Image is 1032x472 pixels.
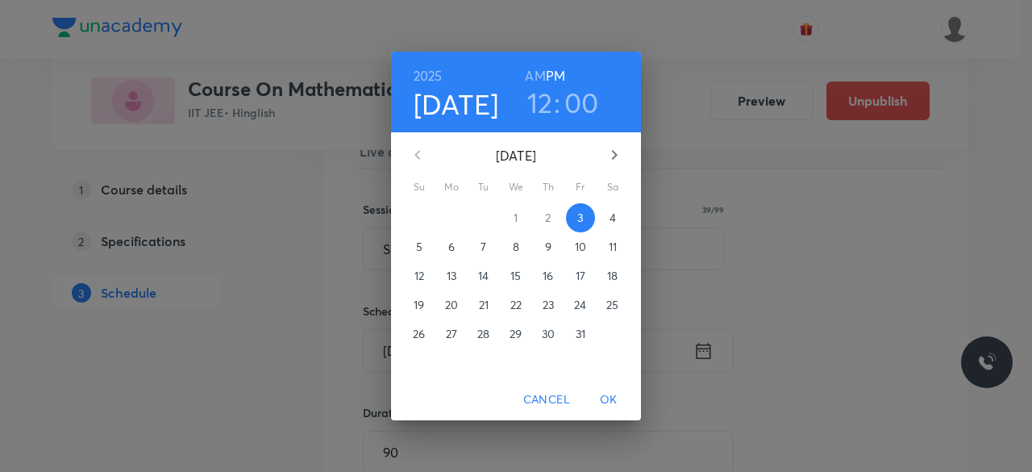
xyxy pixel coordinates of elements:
button: 5 [405,232,434,261]
button: 4 [598,203,627,232]
button: 21 [469,290,498,320]
p: 21 [479,297,489,313]
p: 29 [510,326,522,342]
p: 24 [574,297,586,313]
button: 12 [527,86,553,119]
p: 25 [606,297,618,313]
p: 9 [545,239,551,255]
p: 18 [607,268,618,284]
button: 2025 [414,65,443,87]
button: 25 [598,290,627,320]
p: 13 [447,268,456,284]
button: PM [546,65,565,87]
button: 13 [437,261,466,290]
p: 14 [478,268,489,284]
p: 5 [416,239,422,255]
button: 00 [564,86,599,119]
p: 6 [448,239,455,255]
p: 30 [542,326,555,342]
p: 16 [543,268,553,284]
button: 27 [437,320,466,349]
button: 9 [534,232,563,261]
span: Sa [598,179,627,195]
button: 31 [566,320,595,349]
button: 23 [534,290,563,320]
button: 15 [501,261,531,290]
button: 30 [534,320,563,349]
button: 24 [566,290,595,320]
button: 17 [566,261,595,290]
span: Tu [469,179,498,195]
button: 6 [437,232,466,261]
span: Fr [566,179,595,195]
button: 16 [534,261,563,290]
button: 26 [405,320,434,349]
span: Mo [437,179,466,195]
button: 29 [501,320,531,349]
span: OK [589,390,628,410]
button: 18 [598,261,627,290]
p: 8 [513,239,519,255]
span: We [501,179,531,195]
button: 8 [501,232,531,261]
p: 22 [510,297,522,313]
button: Cancel [517,385,576,415]
p: 15 [510,268,521,284]
button: 7 [469,232,498,261]
button: 12 [405,261,434,290]
p: 12 [414,268,424,284]
button: 14 [469,261,498,290]
button: 20 [437,290,466,320]
span: Cancel [523,390,570,410]
button: OK [583,385,635,415]
p: 20 [445,297,458,313]
button: 3 [566,203,595,232]
button: [DATE] [414,87,499,121]
p: 11 [609,239,617,255]
p: [DATE] [437,146,595,165]
p: 19 [414,297,424,313]
p: 31 [576,326,585,342]
button: 11 [598,232,627,261]
p: 10 [575,239,586,255]
p: 26 [413,326,425,342]
button: AM [525,65,545,87]
span: Th [534,179,563,195]
p: 3 [577,210,583,226]
button: 22 [501,290,531,320]
button: 10 [566,232,595,261]
p: 28 [477,326,489,342]
p: 23 [543,297,554,313]
span: Su [405,179,434,195]
p: 27 [446,326,457,342]
p: 17 [576,268,585,284]
h3: : [554,86,560,119]
p: 4 [610,210,616,226]
button: 28 [469,320,498,349]
p: 7 [481,239,486,255]
button: 19 [405,290,434,320]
